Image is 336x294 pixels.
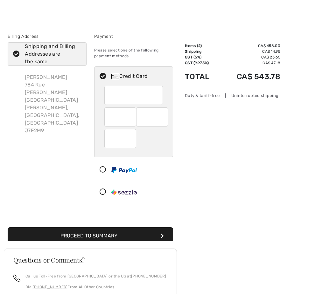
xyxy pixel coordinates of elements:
[13,257,167,263] h3: Questions or Comments?
[219,66,280,87] td: CA$ 543.78
[111,74,119,79] img: Credit Card
[185,60,219,66] td: QST (9.975%)
[20,68,87,140] div: [PERSON_NAME] 784 Rue [PERSON_NAME] [GEOGRAPHIC_DATA][PERSON_NAME], [GEOGRAPHIC_DATA], [GEOGRAPHI...
[111,167,137,173] img: PayPal
[219,49,280,54] td: CA$ 14.95
[8,33,87,40] div: Billing Address
[185,43,219,49] td: Items ( )
[185,54,219,60] td: GST (5%)
[131,274,166,278] a: [PHONE_NUMBER]
[185,66,219,87] td: Total
[8,227,173,244] button: Proceed to Summary
[25,284,166,290] p: Dial From All Other Countries
[111,72,169,80] div: Credit Card
[198,44,200,48] span: 2
[13,275,20,282] img: call
[32,285,67,289] a: [PHONE_NUMBER]
[94,42,173,64] div: Please select one of the following payment methods
[185,49,219,54] td: Shipping
[185,92,280,99] div: Duty & tariff-free | Uninterrupted shipping
[219,54,280,60] td: CA$ 23.65
[25,43,77,65] div: Shipping and Billing Addresses are the same
[219,60,280,66] td: CA$ 47.18
[111,189,137,195] img: Sezzle
[94,33,173,40] div: Payment
[219,43,280,49] td: CA$ 458.00
[25,273,166,279] p: Call us Toll-Free from [GEOGRAPHIC_DATA] or the US at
